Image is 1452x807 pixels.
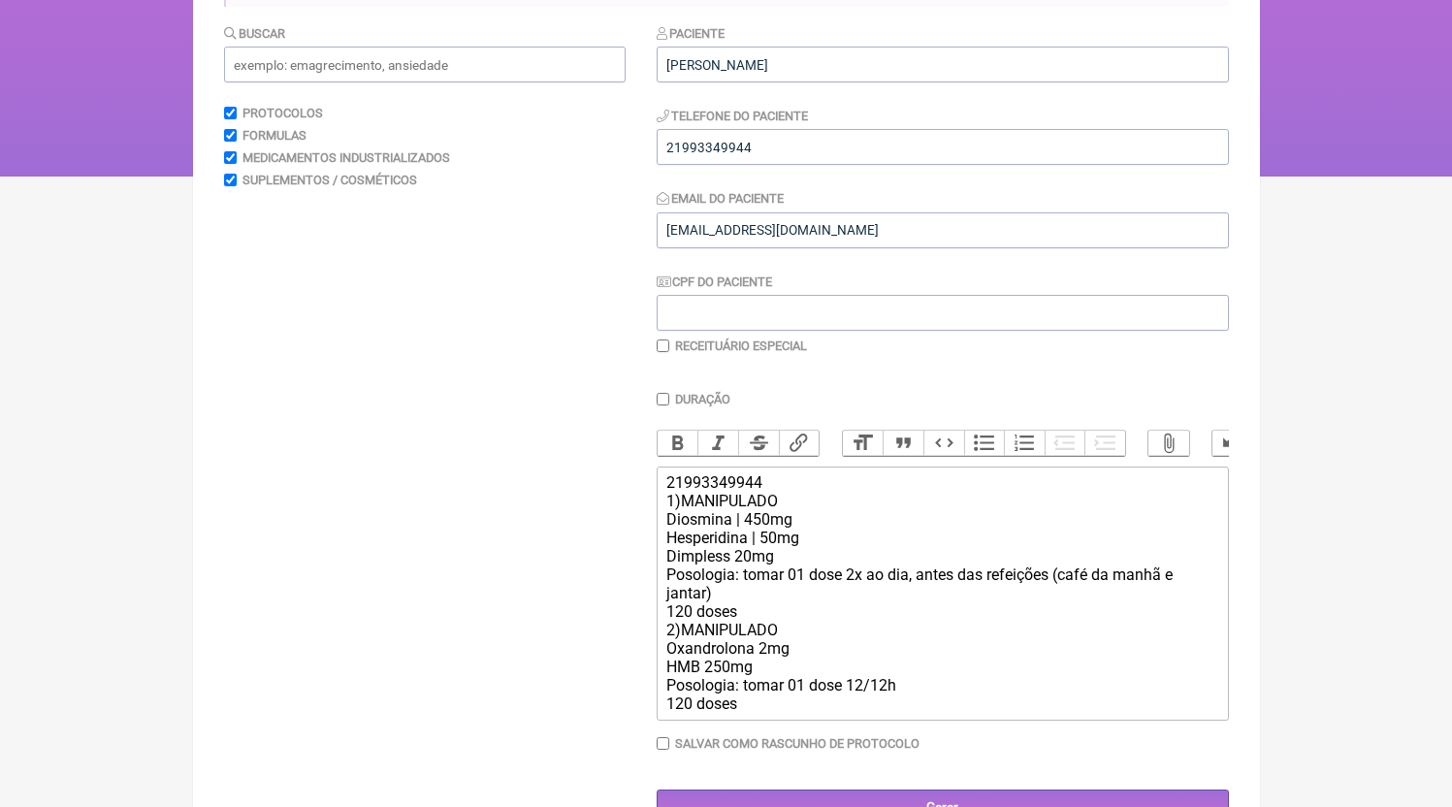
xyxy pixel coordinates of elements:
[697,431,738,456] button: Italic
[1212,431,1253,456] button: Undo
[666,473,1217,713] div: 21993349944 1)MANIPULADO Diosmina | 450mg Hesperidina | 50mg Dimpless 20mg Posologia: tomar 01 do...
[1084,431,1125,456] button: Increase Level
[657,191,785,206] label: Email do Paciente
[657,26,726,41] label: Paciente
[657,274,773,289] label: CPF do Paciente
[224,26,286,41] label: Buscar
[657,109,809,123] label: Telefone do Paciente
[843,431,884,456] button: Heading
[779,431,820,456] button: Link
[224,47,626,82] input: exemplo: emagrecimento, ansiedade
[242,173,417,187] label: Suplementos / Cosméticos
[964,431,1005,456] button: Bullets
[923,431,964,456] button: Code
[675,736,920,751] label: Salvar como rascunho de Protocolo
[242,106,323,120] label: Protocolos
[675,339,807,353] label: Receituário Especial
[242,128,307,143] label: Formulas
[738,431,779,456] button: Strikethrough
[1148,431,1189,456] button: Attach Files
[1045,431,1085,456] button: Decrease Level
[883,431,923,456] button: Quote
[658,431,698,456] button: Bold
[242,150,450,165] label: Medicamentos Industrializados
[1004,431,1045,456] button: Numbers
[675,392,730,406] label: Duração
